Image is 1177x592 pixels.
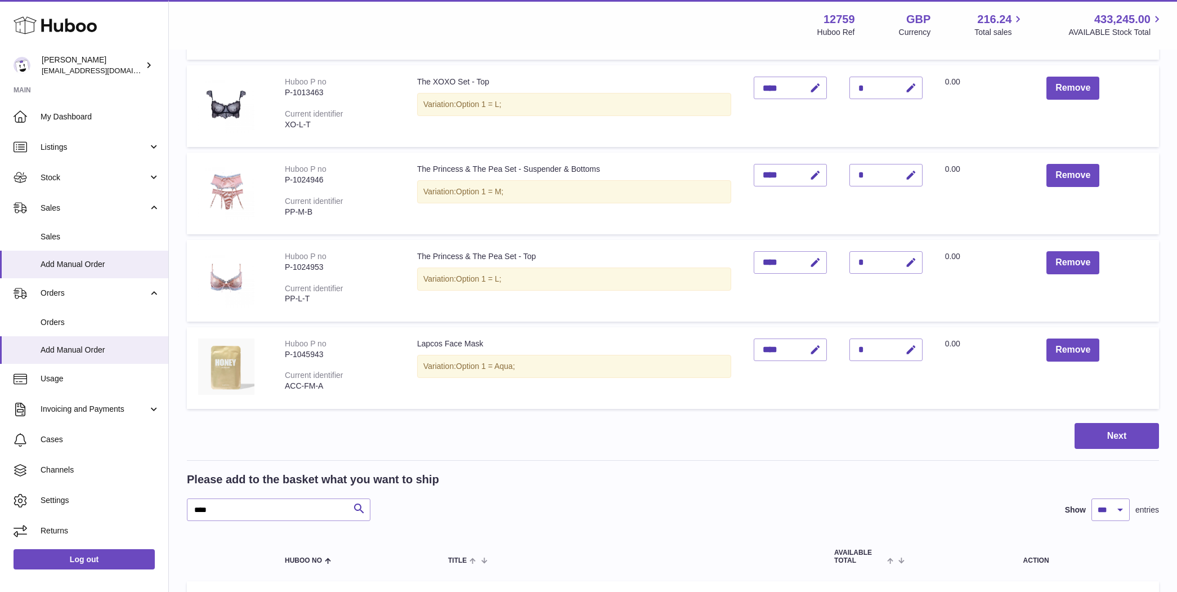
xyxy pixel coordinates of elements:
[285,252,326,261] div: Huboo P no
[1046,164,1099,187] button: Remove
[41,288,148,299] span: Orders
[456,362,515,371] span: Option 1 = Aqua;
[456,100,502,109] span: Option 1 = L;
[42,66,165,75] span: [EMAIL_ADDRESS][DOMAIN_NAME]
[945,164,960,173] span: 0.00
[41,317,160,328] span: Orders
[1094,12,1151,27] span: 433,245.00
[42,55,143,76] div: [PERSON_NAME]
[41,232,160,242] span: Sales
[285,87,395,98] div: P-1013463
[285,119,395,130] div: XO-L-T
[41,345,160,355] span: Add Manual Order
[1065,505,1086,515] label: Show
[1068,27,1163,38] span: AVAILABLE Stock Total
[41,465,160,475] span: Channels
[41,142,148,153] span: Listings
[41,172,148,183] span: Stock
[456,187,503,196] span: Option 1 = M;
[187,472,439,487] h2: Please add to the basket what you want to ship
[945,252,960,261] span: 0.00
[406,327,742,409] td: Lapcos Face Mask
[417,355,731,378] div: Variation:
[198,251,254,308] img: The Princess & The Pea Set - Top
[824,12,855,27] strong: 12759
[285,381,395,391] div: ACC-FM-A
[906,12,930,27] strong: GBP
[945,77,960,86] span: 0.00
[41,112,160,122] span: My Dashboard
[417,180,731,203] div: Variation:
[14,57,30,74] img: sofiapanwar@unndr.com
[1046,251,1099,274] button: Remove
[834,549,884,564] span: AVAILABLE Total
[41,495,160,506] span: Settings
[456,274,502,283] span: Option 1 = L;
[945,339,960,348] span: 0.00
[448,557,467,564] span: Title
[1075,423,1159,449] button: Next
[14,549,155,569] a: Log out
[285,349,395,360] div: P-1045943
[41,434,160,445] span: Cases
[198,164,254,220] img: The Princess & The Pea Set - Suspender & Bottoms
[285,164,326,173] div: Huboo P no
[41,404,148,415] span: Invoicing and Payments
[41,373,160,384] span: Usage
[974,27,1024,38] span: Total sales
[406,65,742,147] td: The XOXO Set - Top
[817,27,855,38] div: Huboo Ref
[198,77,254,133] img: The XOXO Set - Top
[285,109,343,118] div: Current identifier
[41,526,160,536] span: Returns
[285,293,395,304] div: PP-L-T
[1046,77,1099,100] button: Remove
[285,77,326,86] div: Huboo P no
[974,12,1024,38] a: 216.24 Total sales
[1068,12,1163,38] a: 433,245.00 AVAILABLE Stock Total
[285,262,395,273] div: P-1024953
[285,207,395,217] div: PP-M-B
[406,240,742,322] td: The Princess & The Pea Set - Top
[285,197,343,206] div: Current identifier
[198,339,254,395] img: Lapcos Face Mask
[41,203,148,213] span: Sales
[285,557,322,564] span: Huboo no
[285,175,395,185] div: P-1024946
[285,339,326,348] div: Huboo P no
[406,153,742,234] td: The Princess & The Pea Set - Suspender & Bottoms
[41,259,160,270] span: Add Manual Order
[285,371,343,380] div: Current identifier
[1135,505,1159,515] span: entries
[285,284,343,293] div: Current identifier
[899,27,931,38] div: Currency
[977,12,1012,27] span: 216.24
[417,93,731,116] div: Variation:
[1046,339,1099,362] button: Remove
[913,538,1159,575] th: Action
[417,268,731,291] div: Variation:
